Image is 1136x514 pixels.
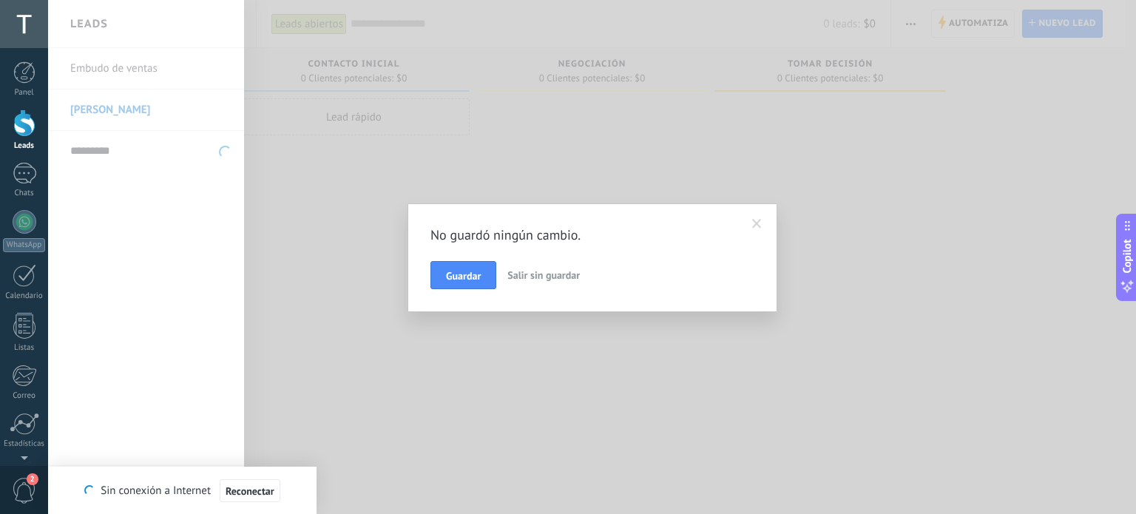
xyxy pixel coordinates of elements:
[220,479,280,503] button: Reconectar
[3,189,46,198] div: Chats
[430,226,740,244] h2: No guardó ningún cambio.
[501,261,586,289] button: Salir sin guardar
[3,238,45,252] div: WhatsApp
[3,391,46,401] div: Correo
[84,479,280,503] div: Sin conexión a Internet
[1120,239,1135,273] span: Copilot
[27,473,38,485] span: 2
[446,271,481,281] span: Guardar
[3,141,46,151] div: Leads
[3,88,46,98] div: Panel
[430,261,496,289] button: Guardar
[3,439,46,449] div: Estadísticas
[3,343,46,353] div: Listas
[507,268,580,282] span: Salir sin guardar
[226,486,274,496] span: Reconectar
[3,291,46,301] div: Calendario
